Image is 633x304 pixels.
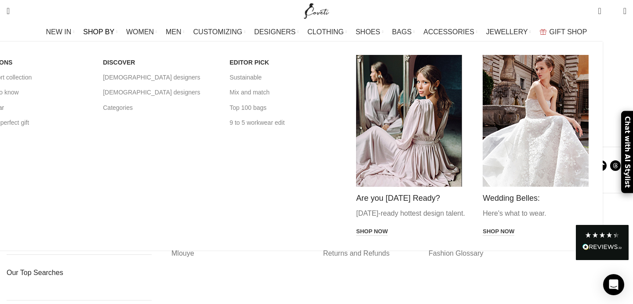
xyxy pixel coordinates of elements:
a: Returns and Refunds [323,249,390,258]
h3: Our Top Searches [7,268,152,278]
a: Fashion Glossary [429,249,484,258]
a: Mix and match [229,85,343,100]
span: SHOES [356,28,380,36]
img: GiftBag [540,29,546,35]
span: CLOTHING [307,28,344,36]
span: EDITOR PICK [229,58,269,66]
span: BAGS [392,28,411,36]
a: Top 100 bags [229,100,343,115]
div: 4.28 Stars [585,232,620,239]
a: Shop now [356,228,388,236]
a: NEW IN [46,23,75,41]
span: JEWELLERY [486,28,528,36]
img: modest dress modest dresses modest clothing luxury dresses Shop by mega menu Coveti [356,55,462,187]
a: WOMEN [126,23,157,41]
a: [DEMOGRAPHIC_DATA] designers [103,85,216,100]
h4: Wedding Belles: [483,193,596,203]
span: MEN [166,28,182,36]
span: WOMEN [126,28,154,36]
div: Open Intercom Messenger [603,274,624,295]
p: [DATE]-ready hottest design talent. [356,208,469,219]
img: REVIEWS.io [582,244,622,250]
a: Site logo [302,7,331,14]
a: CLOTHING [307,23,347,41]
a: GIFT SHOP [540,23,587,41]
a: Search [2,2,14,20]
img: luxury dresses Shop by mega menu Coveti [483,55,589,187]
span: DESIGNERS [254,28,295,36]
a: 9 to 5 workwear edit [229,115,343,130]
a: BAGS [392,23,415,41]
a: MEN [166,23,184,41]
span: SHOP BY [83,28,114,36]
a: Shop now [483,228,514,236]
a: Sustainable [229,70,343,85]
span: DISCOVER [103,58,135,66]
span: CUSTOMIZING [193,28,243,36]
a: Categories [103,100,216,115]
a: CUSTOMIZING [193,23,246,41]
div: My Wishlist [608,2,617,20]
span: 0 [599,4,605,11]
div: Read All Reviews [582,242,622,253]
span: NEW IN [46,28,72,36]
a: ACCESSORIES [423,23,477,41]
a: Mlouye [171,249,195,258]
span: ACCESSORIES [423,28,474,36]
a: [DEMOGRAPHIC_DATA] designers [103,70,216,85]
a: DESIGNERS [254,23,298,41]
a: 0 [593,2,605,20]
p: Here's what to wear. [483,208,596,219]
div: Main navigation [2,23,631,41]
a: SHOP BY [83,23,117,41]
span: GIFT SHOP [549,28,587,36]
a: JEWELLERY [486,23,531,41]
a: SHOES [356,23,383,41]
div: Read All Reviews [576,225,629,260]
h4: Are you [DATE] Ready? [356,193,469,203]
span: 0 [610,9,616,15]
